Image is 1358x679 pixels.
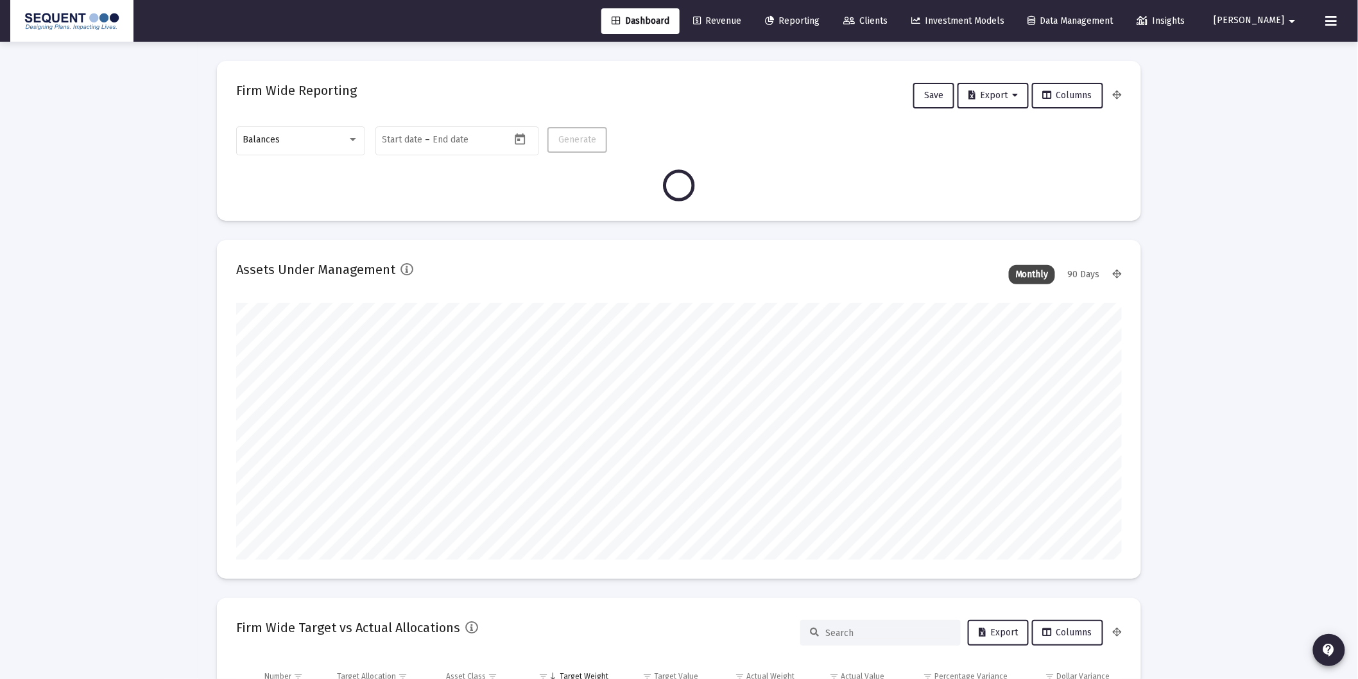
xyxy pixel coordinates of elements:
button: Save [913,83,954,108]
span: Columns [1043,627,1092,638]
a: Dashboard [601,8,680,34]
div: Monthly [1009,265,1055,284]
h2: Firm Wide Reporting [236,80,357,101]
span: Insights [1137,15,1185,26]
span: Columns [1043,90,1092,101]
div: 90 Days [1061,265,1106,284]
button: Columns [1032,620,1103,646]
button: Generate [547,127,607,153]
span: Save [924,90,943,101]
span: Balances [243,134,280,145]
button: Open calendar [511,130,529,148]
span: Export [979,627,1018,638]
input: Start date [382,135,423,145]
span: Export [968,90,1018,101]
span: Dashboard [612,15,669,26]
input: Search [825,628,951,639]
input: End date [433,135,495,145]
span: Generate [558,134,596,145]
span: – [425,135,431,145]
span: [PERSON_NAME] [1214,15,1285,26]
h2: Firm Wide Target vs Actual Allocations [236,617,460,638]
span: Reporting [765,15,820,26]
a: Data Management [1018,8,1124,34]
a: Reporting [755,8,830,34]
h2: Assets Under Management [236,259,395,280]
mat-icon: arrow_drop_down [1285,8,1300,34]
span: Clients [843,15,888,26]
button: Export [968,620,1029,646]
span: Revenue [693,15,741,26]
span: Data Management [1028,15,1113,26]
a: Investment Models [901,8,1015,34]
a: Clients [833,8,898,34]
a: Revenue [683,8,752,34]
button: Export [958,83,1029,108]
button: Columns [1032,83,1103,108]
img: Dashboard [20,8,124,34]
mat-icon: contact_support [1321,642,1337,658]
a: Insights [1127,8,1196,34]
span: Investment Models [911,15,1004,26]
button: [PERSON_NAME] [1199,8,1316,33]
